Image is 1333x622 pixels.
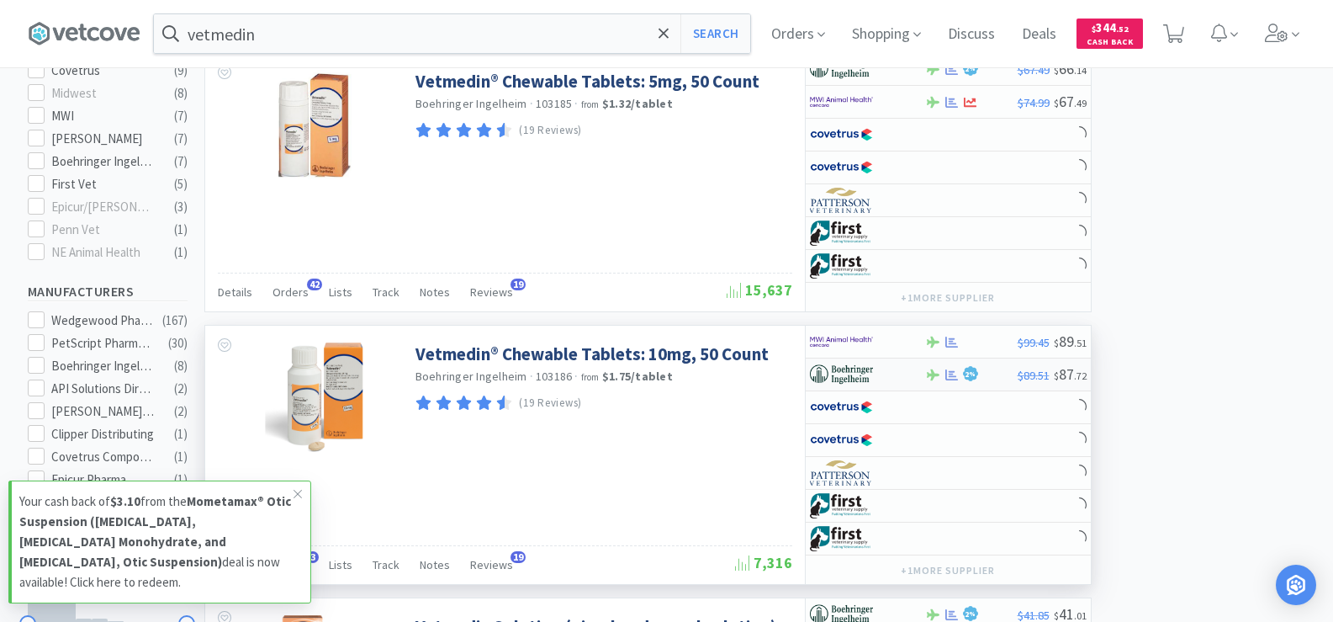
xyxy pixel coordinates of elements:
[174,83,188,104] div: ( 8 )
[1054,369,1059,382] span: $
[51,333,156,354] div: PetScript Pharmacy Direct
[1074,337,1087,349] span: . 51
[1074,369,1087,382] span: . 72
[969,369,976,378] span: %
[51,356,156,376] div: Boehringer Ingelheim
[260,70,369,179] img: 70d24b04cfa3450ca98a1aeb92c548f9_132528.jpeg
[1054,59,1087,78] span: 66
[536,96,573,111] span: 103185
[510,279,526,290] span: 19
[1054,364,1087,384] span: 87
[470,557,513,572] span: Reviews
[174,106,188,126] div: ( 7 )
[1116,24,1129,35] span: . 52
[810,122,873,147] img: 77fca1acd8b6420a9015268ca798ef17_1.png
[307,551,319,563] span: 3
[602,369,673,384] strong: $1.75 / tablet
[51,220,156,240] div: Penn Vet
[51,197,156,217] div: Epicur/[PERSON_NAME]
[110,493,140,509] strong: $3.10
[810,253,873,279] img: 67d67680309e4a0bb49a5ff0391dcc42_6.png
[329,284,352,300] span: Lists
[51,106,156,126] div: MWI
[51,83,156,104] div: Midwest
[1054,64,1059,77] span: $
[218,284,252,300] span: Details
[941,27,1002,42] a: Discuss
[415,70,759,93] a: Vetmedin® Chewable Tablets: 5mg, 50 Count
[1018,95,1050,110] span: $74.99
[727,280,792,300] span: 15,637
[519,122,582,140] p: (19 Reviews)
[810,188,873,213] img: f5e969b455434c6296c6d81ef179fa71_3.png
[420,284,450,300] span: Notes
[810,155,873,180] img: 77fca1acd8b6420a9015268ca798ef17_1.png
[1054,337,1059,349] span: $
[174,129,188,149] div: ( 7 )
[174,379,188,399] div: ( 2 )
[1015,27,1063,42] a: Deals
[810,89,873,114] img: f6b2451649754179b5b4e0c70c3f7cb0_2.png
[969,64,976,72] span: %
[1076,11,1143,56] a: $344.52Cash Back
[19,492,294,593] p: Your cash back of from the deal is now available! Click here to redeem.
[810,395,873,420] img: 77fca1acd8b6420a9015268ca798ef17_1.png
[168,333,188,354] div: ( 30 )
[810,460,873,486] img: f5e969b455434c6296c6d81ef179fa71_3.png
[574,369,578,384] span: ·
[810,221,873,246] img: 67d67680309e4a0bb49a5ff0391dcc42_6.png
[415,369,527,384] a: Boehringer Ingelheim
[1074,97,1087,109] span: . 49
[174,61,188,81] div: ( 9 )
[51,424,156,444] div: Clipper Distributing
[581,98,600,110] span: from
[1074,609,1087,622] span: . 01
[1054,609,1059,622] span: $
[174,197,188,217] div: ( 3 )
[174,174,188,194] div: ( 5 )
[28,282,188,301] h5: Manufacturers
[1054,97,1059,109] span: $
[174,424,188,444] div: ( 1 )
[969,609,976,618] span: %
[51,152,156,172] div: Boehringer Ingelheim
[1092,24,1096,35] span: $
[810,526,873,551] img: 67d67680309e4a0bb49a5ff0391dcc42_6.png
[329,557,352,572] span: Lists
[810,329,873,354] img: f6b2451649754179b5b4e0c70c3f7cb0_2.png
[1054,332,1087,351] span: 89
[810,56,873,82] img: 730db3968b864e76bcafd0174db25112_22.png
[51,174,156,194] div: First Vet
[174,401,188,422] div: ( 2 )
[1092,19,1129,35] span: 344
[519,395,582,412] p: (19 Reviews)
[162,311,188,331] div: ( 167 )
[581,371,600,383] span: from
[530,96,533,111] span: ·
[536,369,573,384] span: 103186
[1018,368,1050,383] span: $89.51
[174,470,188,490] div: ( 1 )
[420,557,450,572] span: Notes
[470,284,513,300] span: Reviews
[373,557,399,572] span: Track
[174,220,188,240] div: ( 1 )
[1018,335,1050,350] span: $99.45
[307,279,322,290] span: 42
[1087,38,1133,49] span: Cash Back
[272,284,309,300] span: Orders
[246,343,383,452] img: 3b1aa3e43f6a48f78b331076b2e939fd_352898.png
[174,152,188,172] div: ( 7 )
[154,14,750,53] input: Search by item, sku, manufacturer, ingredient, size...
[373,284,399,300] span: Track
[602,96,673,111] strong: $1.32 / tablet
[574,96,578,111] span: ·
[51,129,156,149] div: [PERSON_NAME]
[1018,62,1050,77] span: $67.49
[530,369,533,384] span: ·
[810,493,873,518] img: 67d67680309e4a0bb49a5ff0391dcc42_6.png
[1054,92,1087,111] span: 67
[1276,565,1316,605] div: Open Intercom Messenger
[174,447,188,467] div: ( 1 )
[415,343,769,365] a: Vetmedin® Chewable Tablets: 10mg, 50 Count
